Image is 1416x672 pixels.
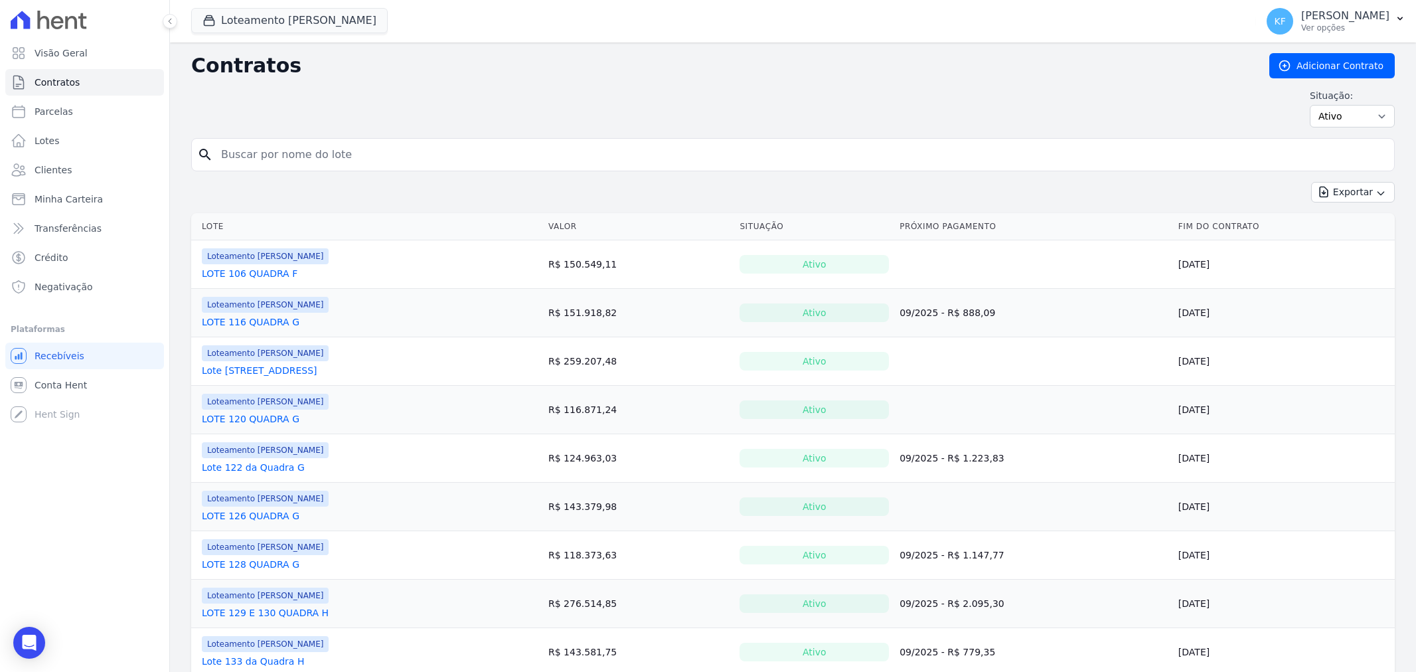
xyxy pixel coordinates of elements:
div: Ativo [740,255,889,274]
th: Lote [191,213,543,240]
a: Parcelas [5,98,164,125]
div: Ativo [740,449,889,467]
td: R$ 116.871,24 [543,386,734,434]
a: LOTE 106 QUADRA F [202,267,297,280]
div: Ativo [740,643,889,661]
span: Visão Geral [35,46,88,60]
a: 09/2025 - R$ 888,09 [900,307,995,318]
a: LOTE 128 QUADRA G [202,558,299,571]
span: Conta Hent [35,378,87,392]
div: Open Intercom Messenger [13,627,45,659]
p: Ver opções [1301,23,1389,33]
a: Recebíveis [5,343,164,369]
a: Clientes [5,157,164,183]
td: [DATE] [1173,580,1395,628]
a: Transferências [5,215,164,242]
a: LOTE 116 QUADRA G [202,315,299,329]
div: Ativo [740,400,889,419]
span: Loteamento [PERSON_NAME] [202,539,329,555]
a: Minha Carteira [5,186,164,212]
div: Plataformas [11,321,159,337]
td: [DATE] [1173,337,1395,386]
a: LOTE 120 QUADRA G [202,412,299,426]
a: Lote 133 da Quadra H [202,655,304,668]
a: LOTE 129 E 130 QUADRA H [202,606,329,620]
td: R$ 143.379,98 [543,483,734,531]
td: R$ 151.918,82 [543,289,734,337]
span: Loteamento [PERSON_NAME] [202,297,329,313]
span: Loteamento [PERSON_NAME] [202,636,329,652]
label: Situação: [1310,89,1395,102]
a: 09/2025 - R$ 1.147,77 [900,550,1004,560]
a: 09/2025 - R$ 2.095,30 [900,598,1004,609]
span: Recebíveis [35,349,84,363]
span: Lotes [35,134,60,147]
p: [PERSON_NAME] [1301,9,1389,23]
a: Contratos [5,69,164,96]
span: Loteamento [PERSON_NAME] [202,248,329,264]
a: 09/2025 - R$ 779,35 [900,647,995,657]
span: Parcelas [35,105,73,118]
td: [DATE] [1173,240,1395,289]
th: Situação [734,213,894,240]
a: Crédito [5,244,164,271]
span: Transferências [35,222,102,235]
td: R$ 276.514,85 [543,580,734,628]
th: Próximo Pagamento [894,213,1173,240]
td: R$ 124.963,03 [543,434,734,483]
button: KF [PERSON_NAME] Ver opções [1256,3,1416,40]
span: Crédito [35,251,68,264]
a: Visão Geral [5,40,164,66]
th: Fim do Contrato [1173,213,1395,240]
div: Ativo [740,594,889,613]
td: R$ 259.207,48 [543,337,734,386]
td: [DATE] [1173,483,1395,531]
button: Exportar [1311,182,1395,203]
span: Loteamento [PERSON_NAME] [202,345,329,361]
a: Lote 122 da Quadra G [202,461,305,474]
td: [DATE] [1173,434,1395,483]
a: 09/2025 - R$ 1.223,83 [900,453,1004,463]
a: Lotes [5,127,164,154]
div: Ativo [740,352,889,371]
td: [DATE] [1173,289,1395,337]
i: search [197,147,213,163]
span: Contratos [35,76,80,89]
div: Ativo [740,497,889,516]
span: Clientes [35,163,72,177]
h2: Contratos [191,54,1248,78]
div: Ativo [740,303,889,322]
span: Loteamento [PERSON_NAME] [202,394,329,410]
a: LOTE 126 QUADRA G [202,509,299,523]
div: Ativo [740,546,889,564]
a: Conta Hent [5,372,164,398]
td: [DATE] [1173,386,1395,434]
span: Loteamento [PERSON_NAME] [202,491,329,507]
input: Buscar por nome do lote [213,141,1389,168]
a: Adicionar Contrato [1269,53,1395,78]
td: R$ 150.549,11 [543,240,734,289]
span: Minha Carteira [35,193,103,206]
span: Loteamento [PERSON_NAME] [202,442,329,458]
a: Lote [STREET_ADDRESS] [202,364,317,377]
button: Loteamento [PERSON_NAME] [191,8,388,33]
th: Valor [543,213,734,240]
td: R$ 118.373,63 [543,531,734,580]
span: Loteamento [PERSON_NAME] [202,588,329,604]
td: [DATE] [1173,531,1395,580]
a: Negativação [5,274,164,300]
span: Negativação [35,280,93,294]
span: KF [1274,17,1285,26]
